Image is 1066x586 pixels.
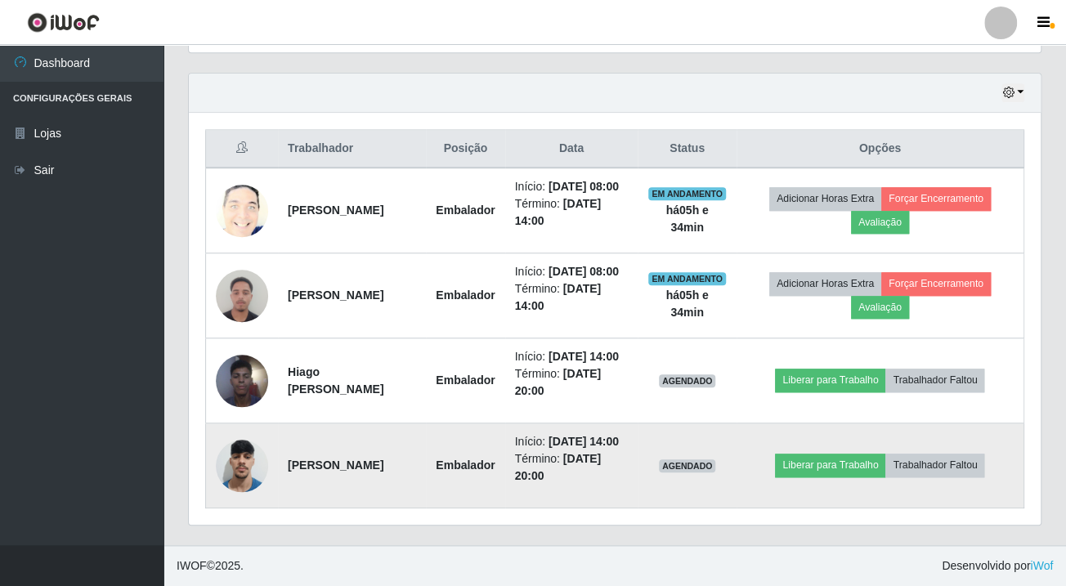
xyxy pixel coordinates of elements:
strong: Embalador [436,289,495,302]
time: [DATE] 14:00 [549,350,619,363]
img: 1702938367387.jpeg [216,346,268,415]
span: © 2025 . [177,557,244,575]
strong: há 05 h e 34 min [665,289,708,319]
button: Forçar Encerramento [881,187,991,210]
button: Liberar para Trabalho [775,454,885,476]
img: CoreUI Logo [27,12,100,33]
button: Avaliação [851,296,909,319]
time: [DATE] 14:00 [549,435,619,448]
strong: Embalador [436,374,495,387]
li: Início: [515,433,629,450]
time: [DATE] 08:00 [549,180,619,193]
span: EM ANDAMENTO [648,187,726,200]
li: Término: [515,195,629,230]
strong: Embalador [436,204,495,217]
span: IWOF [177,559,207,572]
li: Início: [515,348,629,365]
strong: [PERSON_NAME] [288,204,383,217]
li: Início: [515,263,629,280]
img: 1746292948519.jpeg [216,178,268,243]
button: Adicionar Horas Extra [769,272,881,295]
th: Trabalhador [278,130,426,168]
img: 1755788911254.jpeg [216,431,268,500]
strong: há 05 h e 34 min [665,204,708,234]
span: AGENDADO [659,459,716,472]
time: [DATE] 08:00 [549,265,619,278]
strong: Hiago [PERSON_NAME] [288,365,383,396]
th: Opções [737,130,1024,168]
button: Forçar Encerramento [881,272,991,295]
button: Liberar para Trabalho [775,369,885,391]
button: Avaliação [851,211,909,234]
th: Data [505,130,638,168]
span: AGENDADO [659,374,716,387]
a: iWof [1030,559,1053,572]
button: Trabalhador Faltou [885,454,984,476]
span: EM ANDAMENTO [648,272,726,285]
li: Início: [515,178,629,195]
button: Adicionar Horas Extra [769,187,881,210]
th: Status [638,130,736,168]
span: Desenvolvido por [942,557,1053,575]
strong: [PERSON_NAME] [288,289,383,302]
li: Término: [515,280,629,315]
li: Término: [515,450,629,485]
strong: [PERSON_NAME] [288,459,383,472]
th: Posição [426,130,504,168]
button: Trabalhador Faltou [885,369,984,391]
strong: Embalador [436,459,495,472]
img: 1755198099932.jpeg [216,261,268,330]
li: Término: [515,365,629,400]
